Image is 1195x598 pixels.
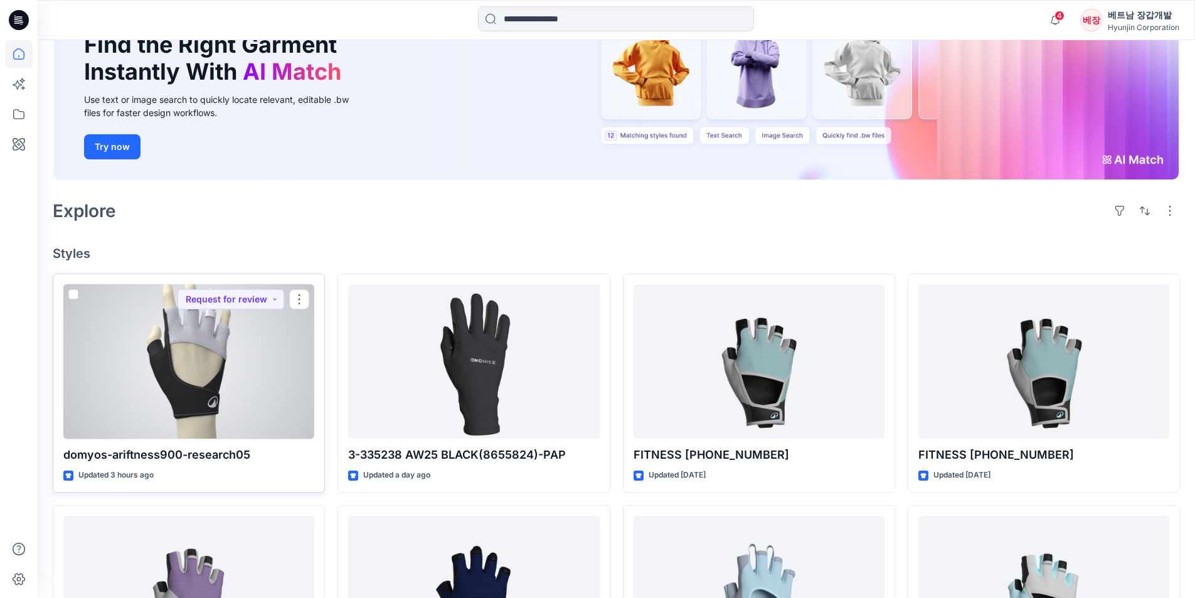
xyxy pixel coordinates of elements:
[363,469,430,482] p: Updated a day ago
[933,469,991,482] p: Updated [DATE]
[243,58,341,85] span: AI Match
[63,284,314,439] a: domyos-ariftness900-research05
[918,284,1169,439] a: FITNESS 900-008-2
[53,246,1180,261] h4: Styles
[649,469,706,482] p: Updated [DATE]
[634,446,884,464] p: FITNESS [PHONE_NUMBER]
[634,284,884,439] a: FITNESS 900-008-3
[348,446,599,464] p: 3-335238 AW25 BLACK(8655824)-PAP
[84,134,141,159] button: Try now
[84,93,366,119] div: Use text or image search to quickly locate relevant, editable .bw files for faster design workflows.
[78,469,154,482] p: Updated 3 hours ago
[53,201,116,221] h2: Explore
[84,31,348,85] h1: Find the Right Garment Instantly With
[1108,8,1179,23] div: 베트남 장갑개발
[1080,9,1103,31] div: 베장
[1108,23,1179,32] div: Hyunjin Corporation
[1054,11,1065,21] span: 4
[63,446,314,464] p: domyos-ariftness900-research05
[348,284,599,439] a: 3-335238 AW25 BLACK(8655824)-PAP
[918,446,1169,464] p: FITNESS [PHONE_NUMBER]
